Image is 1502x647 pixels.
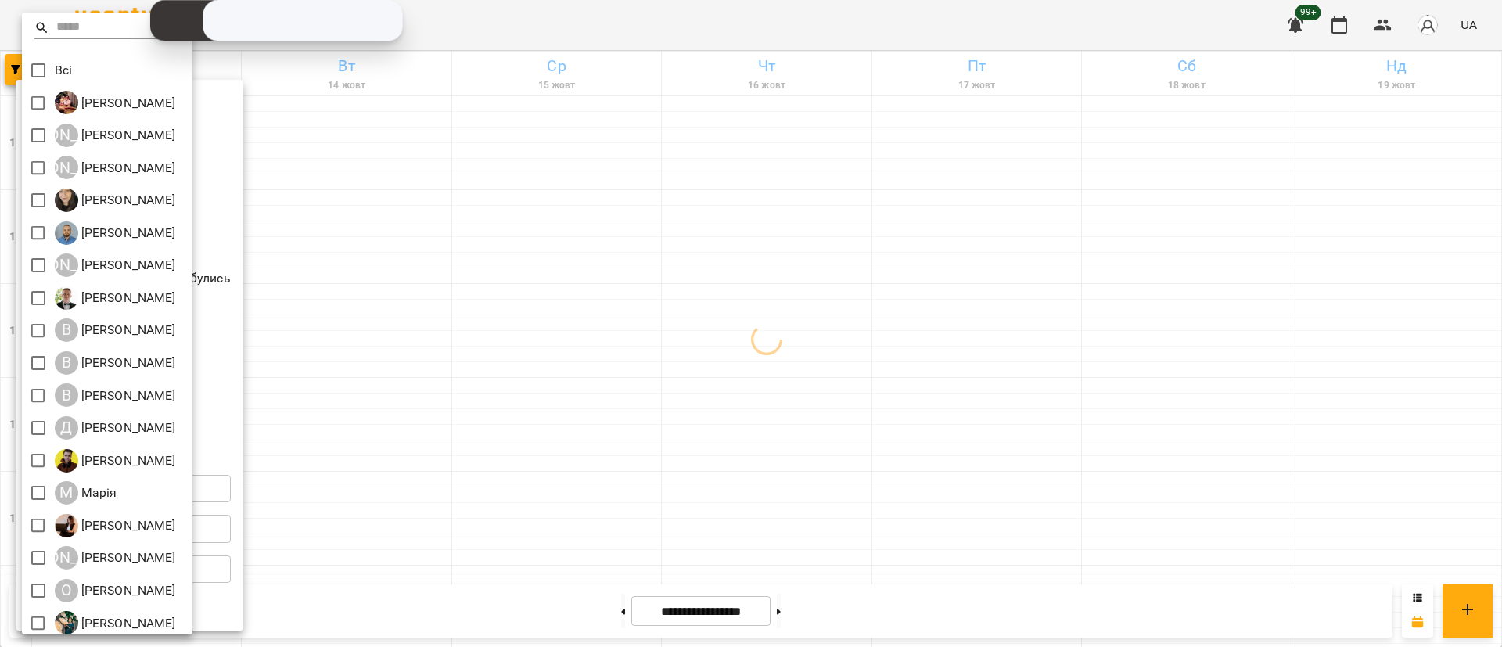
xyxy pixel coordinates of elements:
[55,156,176,179] a: [PERSON_NAME] [PERSON_NAME]
[55,253,176,277] div: Артем Кот
[55,189,176,212] a: А [PERSON_NAME]
[55,221,176,245] div: Антон Костюк
[55,286,176,310] div: Вадим Моргун
[55,481,78,505] div: М
[55,286,176,310] a: В [PERSON_NAME]
[55,286,78,310] img: В
[55,189,78,212] img: А
[78,614,176,633] p: [PERSON_NAME]
[78,483,117,502] p: Марія
[55,156,78,179] div: [PERSON_NAME]
[55,383,176,407] a: В [PERSON_NAME]
[55,124,176,147] a: [PERSON_NAME] [PERSON_NAME]
[55,318,78,342] div: В
[55,156,176,179] div: Аліна Москаленко
[55,611,176,634] a: О [PERSON_NAME]
[55,416,176,440] a: Д [PERSON_NAME]
[55,124,78,147] div: [PERSON_NAME]
[55,579,78,602] div: О
[78,256,176,275] p: [PERSON_NAME]
[55,318,176,342] a: В [PERSON_NAME]
[55,91,176,114] a: І [PERSON_NAME]
[55,253,78,277] div: [PERSON_NAME]
[55,546,176,570] a: [PERSON_NAME] [PERSON_NAME]
[55,61,72,80] p: Всі
[55,611,78,634] img: О
[78,224,176,243] p: [PERSON_NAME]
[55,579,176,602] a: О [PERSON_NAME]
[78,191,176,210] p: [PERSON_NAME]
[78,321,176,340] p: [PERSON_NAME]
[55,383,78,407] div: В
[78,159,176,178] p: [PERSON_NAME]
[55,579,176,602] div: Оксана Кочанова
[55,514,176,537] a: Н [PERSON_NAME]
[55,91,78,114] img: І
[55,318,176,342] div: Владислав Границький
[55,351,176,375] a: В [PERSON_NAME]
[55,221,176,245] a: А [PERSON_NAME]
[78,94,176,113] p: [PERSON_NAME]
[78,386,176,405] p: [PERSON_NAME]
[78,289,176,307] p: [PERSON_NAME]
[78,354,176,372] p: [PERSON_NAME]
[55,91,176,114] div: Ілля Петруша
[78,581,176,600] p: [PERSON_NAME]
[55,481,117,505] div: Марія
[78,451,176,470] p: [PERSON_NAME]
[55,416,78,440] div: Д
[55,351,176,375] div: Володимир Ярошинський
[55,253,176,277] a: [PERSON_NAME] [PERSON_NAME]
[55,189,176,212] div: Анастасія Герус
[55,449,78,473] img: Д
[55,546,78,570] div: [PERSON_NAME]
[55,481,117,505] a: М Марія
[78,548,176,567] p: [PERSON_NAME]
[55,546,176,570] div: Ніна Марчук
[55,124,176,147] div: Альберт Волков
[55,449,176,473] a: Д [PERSON_NAME]
[55,514,78,537] img: Н
[55,514,176,537] div: Надія Шрай
[55,221,78,245] img: А
[78,126,176,145] p: [PERSON_NAME]
[55,351,78,375] div: В
[78,419,176,437] p: [PERSON_NAME]
[78,516,176,535] p: [PERSON_NAME]
[55,611,176,634] div: Ольга Мизюк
